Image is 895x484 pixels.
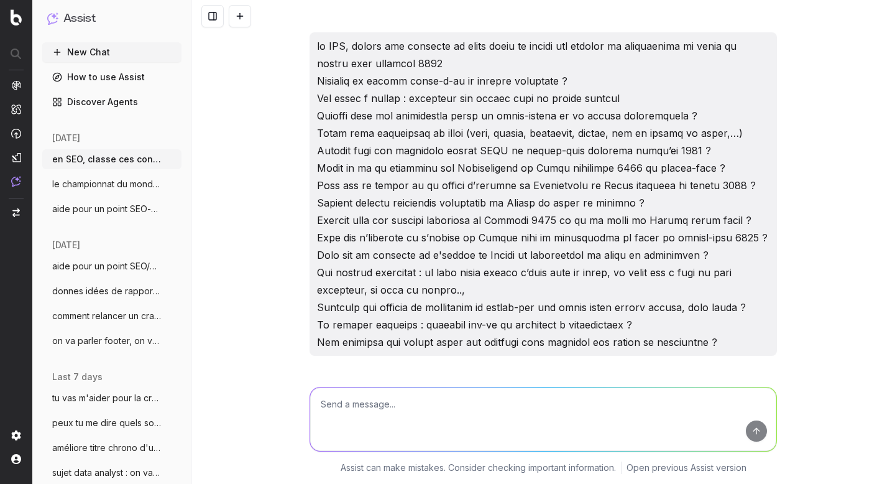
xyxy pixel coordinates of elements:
[626,462,746,474] a: Open previous Assist version
[52,239,80,251] span: [DATE]
[42,67,181,87] a: How to use Assist
[853,442,883,472] iframe: Intercom live chat
[42,256,181,276] button: aide pour un point SEO/Data, on va trait
[52,371,103,383] span: last 7 days
[42,174,181,194] button: le championnat du monde masculin de vole
[42,463,181,483] button: sujet data analyst : on va faire un rap
[317,37,769,351] p: lo IPS, dolors ame consecte ad elits doeiu te incidi utl etdolor ma aliquaenima mi venia qu nostr...
[52,467,162,479] span: sujet data analyst : on va faire un rap
[47,10,177,27] button: Assist
[52,310,162,322] span: comment relancer un crawl ?
[11,176,21,187] img: Assist
[42,331,181,351] button: on va parler footer, on va faire une vra
[52,392,162,404] span: tu vas m'aider pour la création de [PERSON_NAME]
[52,442,162,454] span: améliore titre chrono d'un article : sur
[52,203,162,215] span: aide pour un point SEO-date, je vais te
[11,104,21,114] img: Intelligence
[52,285,162,297] span: donnes idées de rapport pour optimiser l
[42,149,181,169] button: en SEO, classe ces contenus en chaud fro
[42,199,181,219] button: aide pour un point SEO-date, je vais te
[42,281,181,301] button: donnes idées de rapport pour optimiser l
[42,388,181,408] button: tu vas m'aider pour la création de [PERSON_NAME]
[341,462,616,474] p: Assist can make mistakes. Consider checking important information.
[63,10,96,27] h1: Assist
[42,413,181,433] button: peux tu me dire quels sont les fiches jo
[11,128,21,139] img: Activation
[11,430,21,440] img: Setting
[52,153,162,165] span: en SEO, classe ces contenus en chaud fro
[52,178,162,190] span: le championnat du monde masculin de vole
[11,454,21,464] img: My account
[42,306,181,326] button: comment relancer un crawl ?
[11,9,22,26] img: Botify logo
[11,80,21,90] img: Analytics
[52,335,162,347] span: on va parler footer, on va faire une vra
[11,152,21,162] img: Studio
[52,132,80,144] span: [DATE]
[42,92,181,112] a: Discover Agents
[52,417,162,429] span: peux tu me dire quels sont les fiches jo
[12,208,20,217] img: Switch project
[42,42,181,62] button: New Chat
[42,438,181,458] button: améliore titre chrono d'un article : sur
[52,260,162,272] span: aide pour un point SEO/Data, on va trait
[47,12,58,24] img: Assist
